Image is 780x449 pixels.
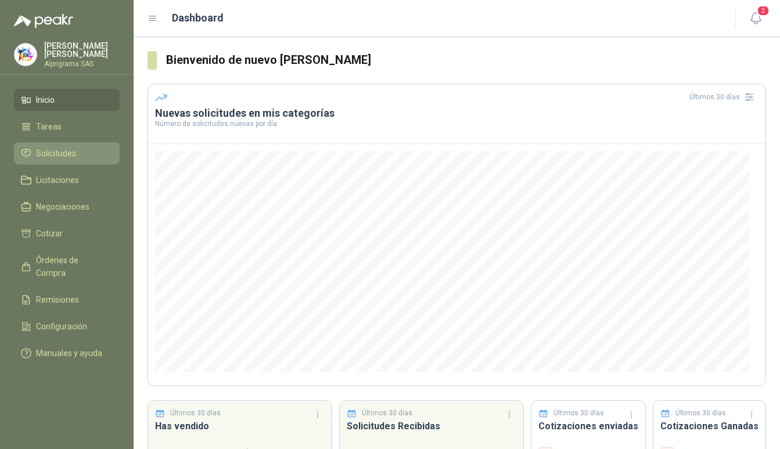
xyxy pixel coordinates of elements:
[36,174,79,186] span: Licitaciones
[36,293,79,306] span: Remisiones
[36,94,55,106] span: Inicio
[14,142,120,164] a: Solicitudes
[14,289,120,311] a: Remisiones
[757,5,770,16] span: 2
[172,10,224,26] h1: Dashboard
[44,60,120,67] p: Alprigrama SAS
[155,106,759,120] h3: Nuevas solicitudes en mis categorías
[166,51,766,69] h3: Bienvenido de nuevo [PERSON_NAME]
[170,408,221,419] p: Últimos 30 días
[14,196,120,218] a: Negociaciones
[44,42,120,58] p: [PERSON_NAME] [PERSON_NAME]
[36,120,62,133] span: Tareas
[362,408,412,419] p: Últimos 30 días
[14,116,120,138] a: Tareas
[14,169,120,191] a: Licitaciones
[15,44,37,66] img: Company Logo
[538,419,638,433] h3: Cotizaciones enviadas
[660,419,759,433] h3: Cotizaciones Ganadas
[36,147,76,160] span: Solicitudes
[14,315,120,337] a: Configuración
[155,419,325,433] h3: Has vendido
[155,120,759,127] p: Número de solicitudes nuevas por día
[689,88,759,106] div: Últimos 30 días
[14,342,120,364] a: Manuales y ayuda
[347,419,516,433] h3: Solicitudes Recibidas
[36,227,63,240] span: Cotizar
[14,222,120,245] a: Cotizar
[36,347,102,360] span: Manuales y ayuda
[14,249,120,284] a: Órdenes de Compra
[675,408,726,419] p: Últimos 30 días
[14,89,120,111] a: Inicio
[14,14,73,28] img: Logo peakr
[36,254,109,279] span: Órdenes de Compra
[36,200,89,213] span: Negociaciones
[553,408,604,419] p: Últimos 30 días
[36,320,87,333] span: Configuración
[745,8,766,29] button: 2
